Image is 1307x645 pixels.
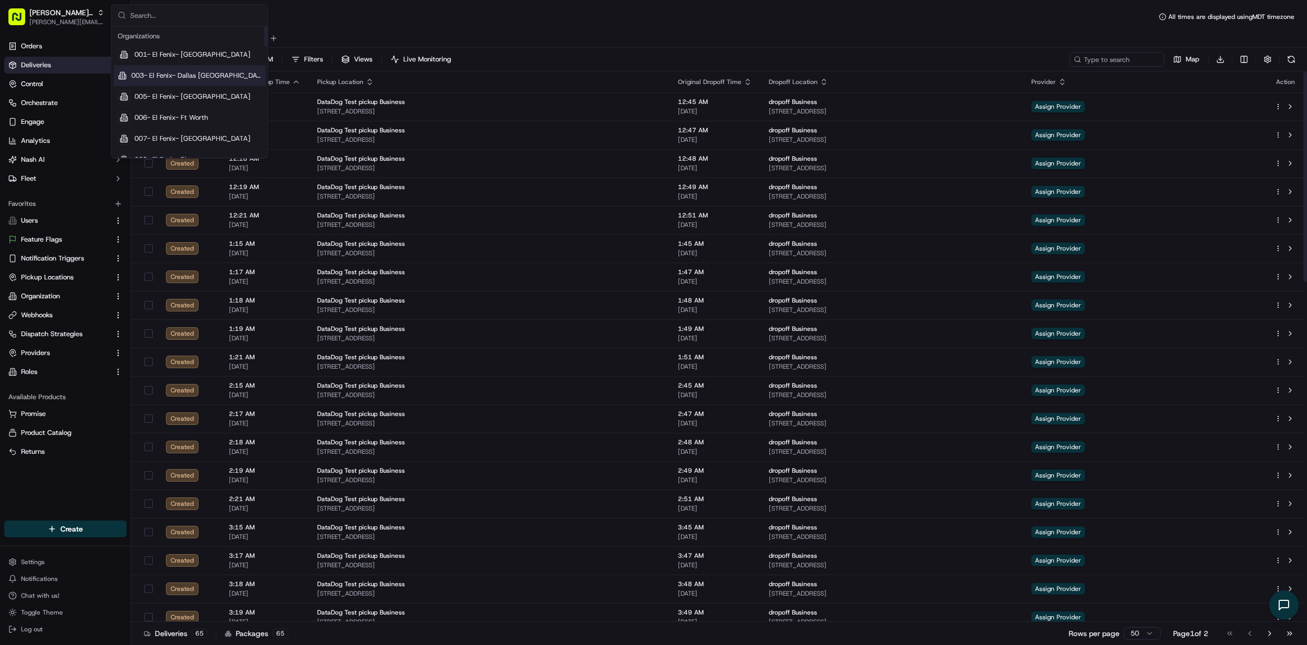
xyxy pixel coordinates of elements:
span: 12:47 AM [678,126,752,134]
span: Assign Provider [1031,384,1085,396]
a: Feature Flags [8,235,110,244]
button: Views [337,52,377,67]
span: 3:15 AM [229,523,300,532]
span: dropoff Business [769,325,817,333]
div: Packages [225,628,288,639]
button: Control [4,76,127,92]
span: [STREET_ADDRESS] [317,448,661,456]
span: Assign Provider [1031,101,1085,112]
span: dropoff Business [769,410,817,418]
span: Live Monitoring [403,55,451,64]
span: Assign Provider [1031,328,1085,339]
span: 2:47 AM [678,410,752,418]
button: Orchestrate [4,95,127,111]
span: Providers [21,348,50,358]
span: [STREET_ADDRESS] [317,419,661,428]
div: Organizations [113,28,266,44]
span: 3:48 AM [678,580,752,588]
div: 65 [273,629,288,638]
div: We're available if you need us! [36,111,133,119]
span: DataDog Test pickup Business [317,523,405,532]
span: DataDog Test pickup Business [317,580,405,588]
a: Webhooks [8,310,110,320]
span: [DATE] [229,589,300,598]
span: Provider [1031,78,1056,86]
span: [DATE] [229,533,300,541]
span: 3:45 AM [678,523,752,532]
span: [DATE] [229,192,300,201]
span: [DATE] [678,277,752,286]
span: [DATE] [678,136,752,144]
span: [DATE] [229,476,300,484]
span: 008- El Fenix- Plano [134,155,197,164]
span: dropoff Business [769,381,817,390]
button: Organization [4,288,127,305]
div: Deliveries [144,628,207,639]
button: Create [4,521,127,537]
button: Fleet [4,170,127,187]
span: [STREET_ADDRESS] [317,221,661,229]
span: 1:21 AM [229,353,300,361]
span: [STREET_ADDRESS] [769,334,1015,342]
span: 3:49 AM [678,608,752,617]
span: [STREET_ADDRESS] [769,391,1015,399]
span: [DATE] [678,306,752,314]
button: Notification Triggers [4,250,127,267]
span: [STREET_ADDRESS] [769,533,1015,541]
span: [STREET_ADDRESS] [317,164,661,172]
a: 📗Knowledge Base [6,148,85,167]
span: DataDog Test pickup Business [317,211,405,220]
span: 2:17 AM [229,410,300,418]
img: Nash [11,11,32,32]
span: dropoff Business [769,268,817,276]
span: 3:19 AM [229,608,300,617]
span: [STREET_ADDRESS] [769,448,1015,456]
span: Knowledge Base [21,152,80,163]
a: Product Catalog [8,428,122,438]
span: dropoff Business [769,552,817,560]
span: [STREET_ADDRESS] [769,589,1015,598]
div: Suggestions [111,26,268,158]
span: [STREET_ADDRESS] [769,419,1015,428]
div: Available Products [4,389,127,405]
span: DataDog Test pickup Business [317,183,405,191]
span: 2:19 AM [229,466,300,475]
span: [STREET_ADDRESS] [317,192,661,201]
span: 1:48 AM [678,296,752,305]
span: [DATE] [678,221,752,229]
span: Users [21,216,38,225]
span: Assign Provider [1031,583,1085,595]
span: Filters [304,55,323,64]
div: Favorites [4,195,127,212]
button: Roles [4,363,127,380]
span: Create [60,524,83,534]
span: [DATE] [678,334,752,342]
span: DataDog Test pickup Business [317,296,405,305]
span: Chat with us! [21,591,59,600]
span: dropoff Business [769,608,817,617]
a: Notification Triggers [8,254,110,263]
span: DataDog Test pickup Business [317,608,405,617]
span: [STREET_ADDRESS] [769,221,1015,229]
button: Dispatch Strategies [4,326,127,342]
span: [DATE] [229,504,300,513]
span: 1:51 AM [678,353,752,361]
span: Assign Provider [1031,129,1085,141]
span: [DATE] [229,221,300,229]
span: Control [21,79,43,89]
a: Orders [4,38,127,55]
span: [STREET_ADDRESS] [317,249,661,257]
button: Notifications [4,571,127,586]
span: Promise [21,409,46,419]
span: dropoff Business [769,523,817,532]
button: Feature Flags [4,231,127,248]
span: [STREET_ADDRESS] [317,107,661,116]
button: Live Monitoring [386,52,456,67]
span: Feature Flags [21,235,62,244]
span: 12:19 AM [229,183,300,191]
span: [DATE] [678,107,752,116]
span: Assign Provider [1031,243,1085,254]
span: 12:18 AM [229,154,300,163]
button: Pickup Locations [4,269,127,286]
button: Open chat [1269,590,1299,620]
